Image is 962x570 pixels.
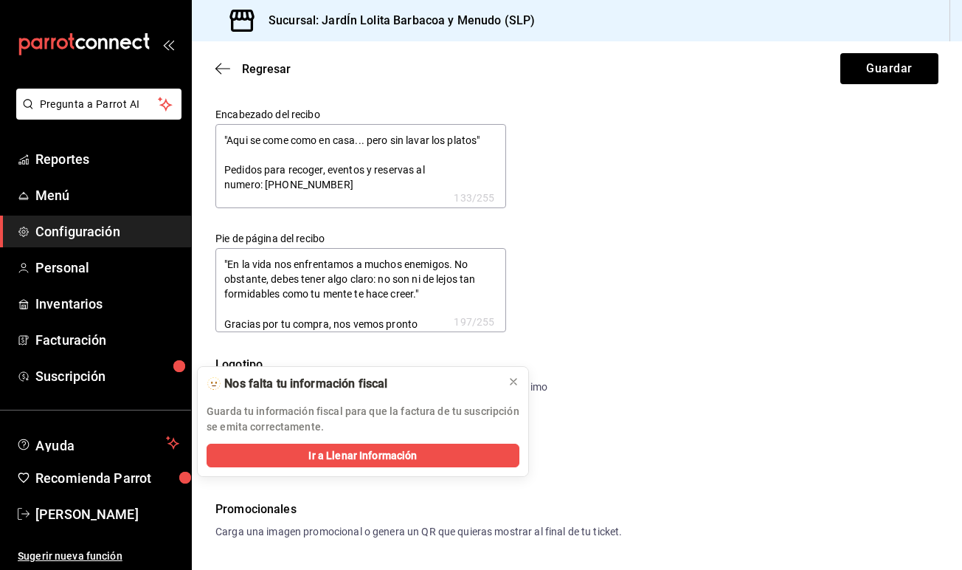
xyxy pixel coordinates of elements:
div: 🫥 Nos falta tu información fiscal [207,376,496,392]
span: Configuración [35,222,179,241]
span: Menú [35,185,179,205]
button: Regresar [215,62,291,76]
a: Pregunta a Parrot AI [10,107,181,123]
div: 133 /255 [454,190,494,205]
span: Ir a Llenar Información [308,448,417,464]
button: Pregunta a Parrot AI [16,89,181,120]
p: Guarda tu información fiscal para que la factura de tu suscripción se emita correctamente. [207,404,519,435]
span: Regresar [242,62,291,76]
button: Guardar [840,53,938,84]
span: [PERSON_NAME] [35,504,179,524]
span: Suscripción [35,366,179,386]
span: Reportes [35,149,179,169]
span: Ayuda [35,434,160,452]
span: Recomienda Parrot [35,468,179,488]
span: Inventarios [35,294,179,314]
div: 197 /255 [454,315,494,329]
div: Logotipo [215,356,547,374]
span: Sugerir nueva función [18,549,179,564]
button: Ir a Llenar Información [207,444,519,467]
button: open_drawer_menu [162,38,174,50]
div: Carga una imagen promocional o genera un QR que quieras mostrar al final de tu ticket. [215,524,938,540]
span: Personal [35,258,179,278]
h3: Sucursal: JardÍn Lolita Barbacoa y Menudo (SLP) [257,12,535,30]
label: Encabezado del recibo [215,109,506,120]
span: Facturación [35,330,179,350]
label: Pie de página del recibo [215,233,506,244]
div: Promocionales [215,501,938,518]
span: Pregunta a Parrot AI [40,97,159,112]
